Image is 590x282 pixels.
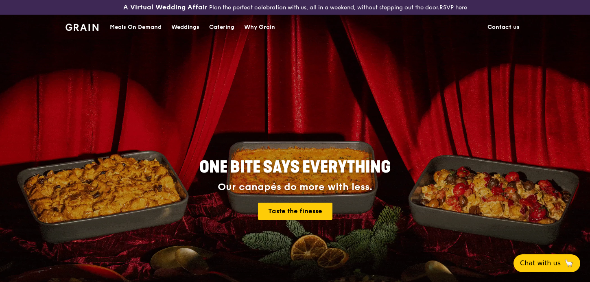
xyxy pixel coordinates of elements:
[199,157,391,177] span: ONE BITE SAYS EVERYTHING
[110,15,162,39] div: Meals On Demand
[204,15,239,39] a: Catering
[239,15,280,39] a: Why Grain
[209,15,234,39] div: Catering
[514,254,580,272] button: Chat with us🦙
[149,181,441,193] div: Our canapés do more with less.
[244,15,275,39] div: Why Grain
[483,15,524,39] a: Contact us
[166,15,204,39] a: Weddings
[171,15,199,39] div: Weddings
[66,14,98,39] a: GrainGrain
[123,3,208,11] h3: A Virtual Wedding Affair
[66,24,98,31] img: Grain
[439,4,467,11] a: RSVP here
[520,258,561,268] span: Chat with us
[564,258,574,268] span: 🦙
[258,203,332,220] a: Taste the finesse
[98,3,492,11] div: Plan the perfect celebration with us, all in a weekend, without stepping out the door.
